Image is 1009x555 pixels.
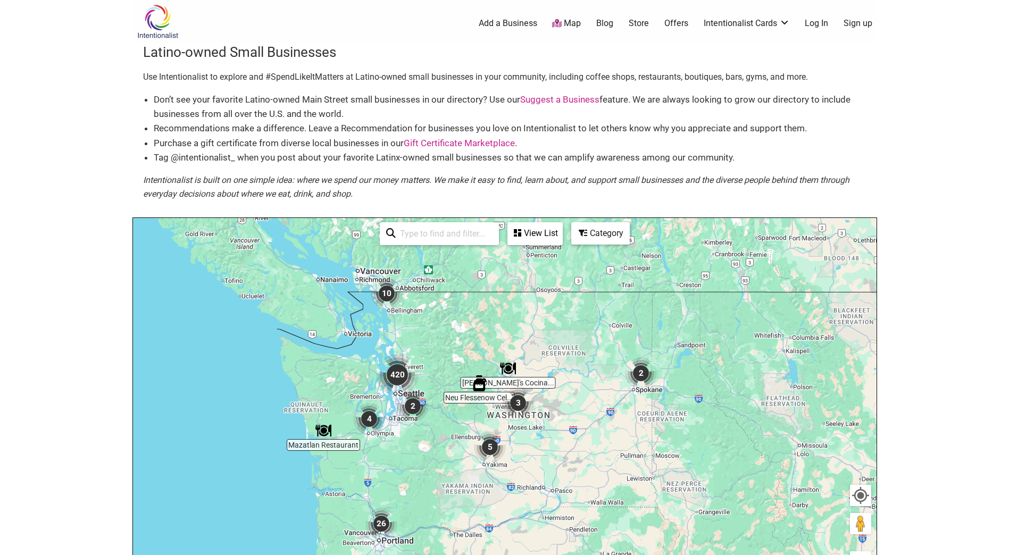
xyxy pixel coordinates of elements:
a: Gift Certificate Marketplace [404,138,515,148]
div: Category [572,223,629,243]
h3: Latino-owned Small Businesses [143,43,866,62]
li: Recommendations make a difference. Leave a Recommendation for businesses you love on Intentionali... [154,121,866,136]
div: Mazatlan Restaurant [315,423,331,439]
a: Map [552,18,581,30]
a: Intentionalist Cards [704,18,790,29]
a: Store [629,18,649,29]
div: 2 [397,390,429,422]
div: Filter by category [571,222,630,245]
div: 26 [365,508,397,540]
input: Type to find and filter... [396,223,493,244]
li: Tag @intentionalist_ when you post about your favorite Latinx-owned small businesses so that we c... [154,150,866,165]
div: See a list of the visible businesses [507,222,563,245]
div: 5 [474,431,506,463]
img: Intentionalist [132,4,183,39]
div: Type to search and filter [380,222,499,245]
div: Neu Flessenow Cellars [471,375,487,391]
div: 4 [353,403,385,435]
div: 420 [376,354,419,396]
em: Intentionalist is built on one simple idea: where we spend our money matters. We make it easy to ... [143,175,849,199]
button: Drag Pegman onto the map to open Street View [850,513,871,534]
div: 2 [625,357,657,389]
a: Add a Business [479,18,537,29]
li: Purchase a gift certificate from diverse local businesses in our . [154,136,866,150]
div: View List [508,223,562,243]
div: 3 [502,387,534,419]
a: Blog [596,18,613,29]
p: Use Intentionalist to explore and #SpendLikeItMatters at Latino-owned small businesses in your co... [143,70,866,84]
div: 10 [371,277,403,309]
a: Log In [805,18,828,29]
div: Marcela's Cocina Mexicana [500,360,516,376]
button: Your Location [850,485,871,506]
a: Sign up [844,18,872,29]
a: Suggest a Business [520,94,599,105]
a: Offers [664,18,688,29]
li: Don’t see your favorite Latino-owned Main Street small businesses in our directory? Use our featu... [154,93,866,121]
